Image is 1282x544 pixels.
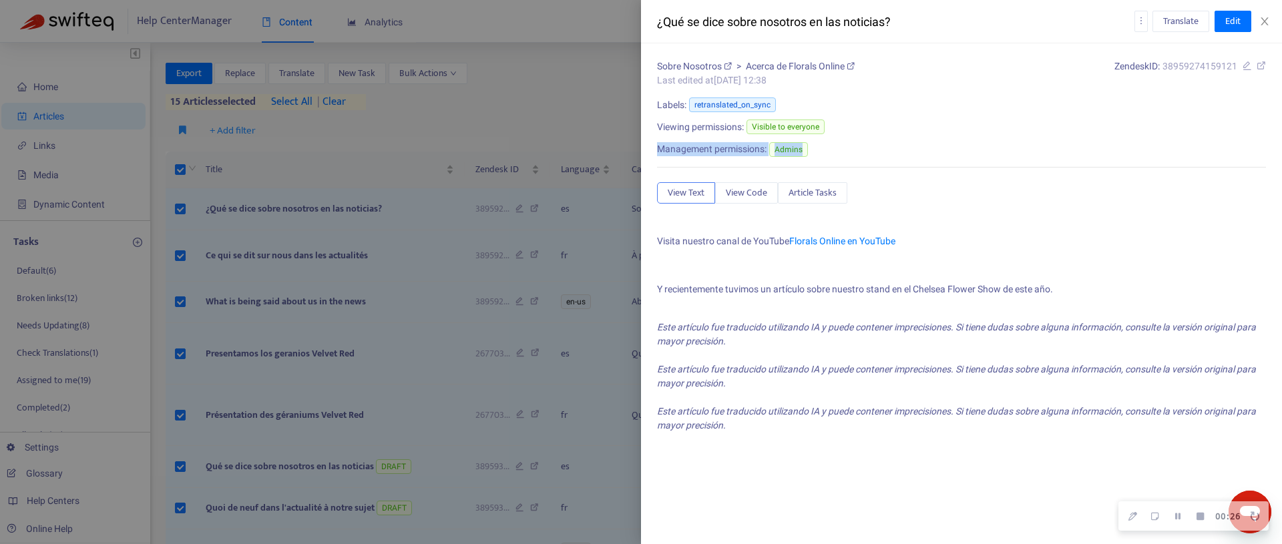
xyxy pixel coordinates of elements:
[1136,16,1146,25] span: more
[1163,14,1199,29] span: Translate
[657,120,744,134] span: Viewing permissions:
[789,236,895,246] a: Florals Online en YouTube
[1152,11,1209,32] button: Translate
[657,98,686,112] span: Labels:
[668,186,704,200] span: View Text
[657,182,715,204] button: View Text
[1114,59,1266,87] div: Zendesk ID:
[657,406,1256,431] i: Este artículo fue traducido utilizando IA y puede contener imprecisiones. Si tiene dudas sobre al...
[789,186,837,200] span: Article Tasks
[769,142,808,157] span: Admins
[1225,14,1241,29] span: Edit
[746,119,825,134] span: Visible to everyone
[1229,491,1271,533] iframe: Button to launch messaging window
[657,282,1266,296] p: Y recientemente tuvimos un artículo sobre nuestro stand en el Chelsea Flower Show de este año.
[1255,15,1274,28] button: Close
[657,13,1134,31] div: ¿Qué se dice sobre nosotros en las noticias?
[689,97,776,112] span: retranslated_on_sync
[657,142,767,156] span: Management permissions:
[657,322,1256,346] i: Este artículo fue traducido utilizando IA y puede contener imprecisiones. Si tiene dudas sobre al...
[1134,11,1148,32] button: more
[657,61,734,71] a: Sobre Nosotros
[1215,11,1251,32] button: Edit
[657,364,1256,388] i: Este artículo fue traducido utilizando IA y puede contener imprecisiones. Si tiene dudas sobre al...
[715,182,778,204] button: View Code
[657,234,1266,248] p: Visita nuestro canal de YouTube
[1162,61,1237,71] span: 38959274159121
[726,186,767,200] span: View Code
[657,59,855,73] div: >
[1259,16,1270,27] span: close
[778,182,847,204] button: Article Tasks
[746,61,855,71] a: Acerca de Florals Online
[657,73,855,87] div: Last edited at [DATE] 12:38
